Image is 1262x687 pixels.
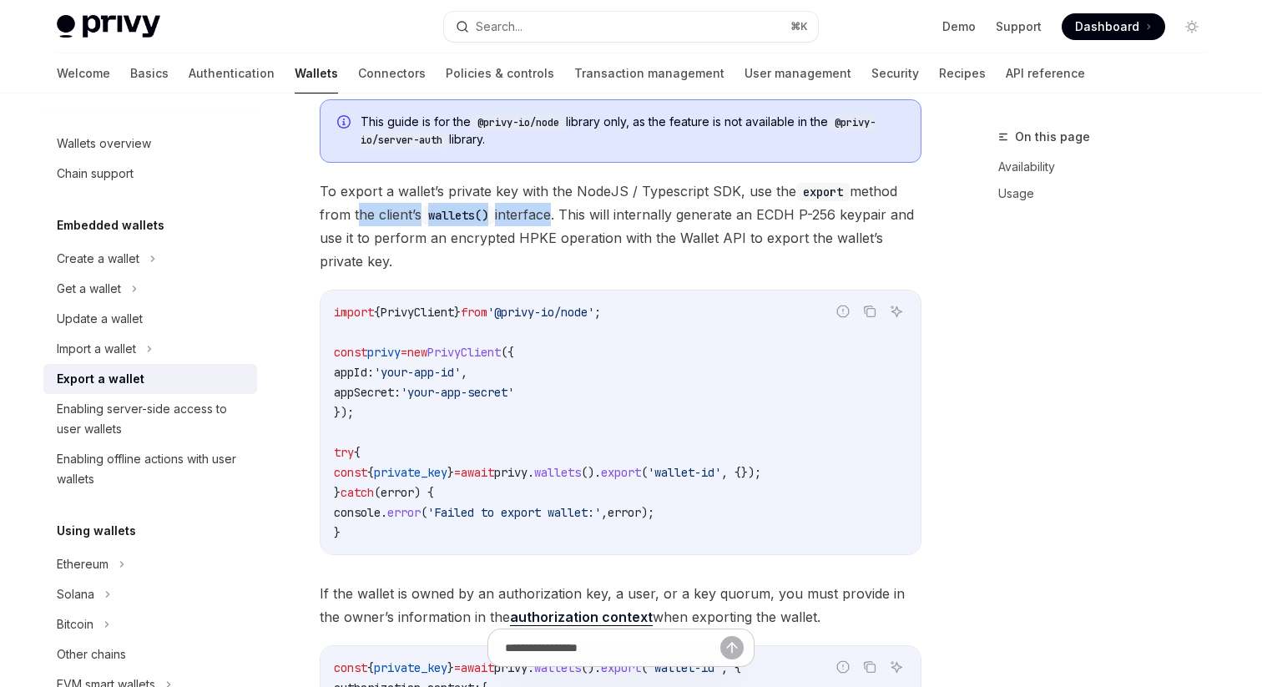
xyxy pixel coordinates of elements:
span: ( [421,505,427,520]
span: If the wallet is owned by an authorization key, a user, or a key quorum, you must provide in the ... [320,582,921,629]
a: Support [996,18,1042,35]
a: authorization context [510,609,653,626]
div: Other chains [57,644,126,664]
span: On this page [1015,127,1090,147]
span: const [334,345,367,360]
span: PrivyClient [381,305,454,320]
span: = [454,465,461,480]
span: ); [641,505,654,520]
span: error [381,485,414,500]
span: , [601,505,608,520]
span: 'your-app-id' [374,365,461,380]
h5: Using wallets [57,521,136,541]
span: export [601,465,641,480]
svg: Info [337,115,354,132]
button: Ask AI [886,301,907,322]
a: Demo [942,18,976,35]
span: console [334,505,381,520]
div: Chain support [57,164,134,184]
div: Update a wallet [57,309,143,329]
a: User management [745,53,851,93]
span: const [334,465,367,480]
div: Bitcoin [57,614,93,634]
span: { [354,445,361,460]
a: Welcome [57,53,110,93]
span: = [401,345,407,360]
code: @privy-io/node [471,114,566,131]
span: wallets [534,465,581,480]
div: Search... [476,17,522,37]
button: Search...⌘K [444,12,818,42]
span: ( [374,485,381,500]
span: '@privy-io/node' [487,305,594,320]
span: try [334,445,354,460]
span: This guide is for the library only, as the feature is not available in the library. [361,114,904,149]
span: appSecret: [334,385,401,400]
span: ) { [414,485,434,500]
span: ⌘ K [790,20,808,33]
span: } [334,525,341,540]
a: Usage [998,180,1219,207]
a: Other chains [43,639,257,669]
span: privy [367,345,401,360]
div: Get a wallet [57,279,121,299]
span: { [367,465,374,480]
span: { [374,305,381,320]
span: PrivyClient [427,345,501,360]
span: appId: [334,365,374,380]
a: Transaction management [574,53,724,93]
a: Authentication [189,53,275,93]
a: Policies & controls [446,53,554,93]
a: Basics [130,53,169,93]
button: Toggle dark mode [1179,13,1205,40]
span: 'Failed to export wallet:' [427,505,601,520]
a: Enabling server-side access to user wallets [43,394,257,444]
a: Security [871,53,919,93]
span: import [334,305,374,320]
span: ({ [501,345,514,360]
div: Import a wallet [57,339,136,359]
a: Enabling offline actions with user wallets [43,444,257,494]
a: Export a wallet [43,364,257,394]
div: Export a wallet [57,369,144,389]
span: await [461,465,494,480]
span: ( [641,465,648,480]
span: }); [334,405,354,420]
a: Recipes [939,53,986,93]
div: Create a wallet [57,249,139,269]
div: Enabling offline actions with user wallets [57,449,247,489]
span: from [461,305,487,320]
div: Ethereum [57,554,109,574]
span: . [381,505,387,520]
span: error [608,505,641,520]
span: , {}); [721,465,761,480]
span: error [387,505,421,520]
span: } [454,305,461,320]
code: wallets() [422,206,495,225]
div: Solana [57,584,94,604]
div: Enabling server-side access to user wallets [57,399,247,439]
button: Send message [720,636,744,659]
span: 'wallet-id' [648,465,721,480]
span: 'your-app-secret' [401,385,514,400]
span: } [447,465,454,480]
a: Chain support [43,159,257,189]
button: Report incorrect code [832,301,854,322]
a: API reference [1006,53,1085,93]
span: , [461,365,467,380]
code: export [796,183,850,201]
span: ; [594,305,601,320]
a: Wallets overview [43,129,257,159]
a: Update a wallet [43,304,257,334]
img: light logo [57,15,160,38]
a: Availability [998,154,1219,180]
a: Connectors [358,53,426,93]
div: Wallets overview [57,134,151,154]
span: catch [341,485,374,500]
a: Wallets [295,53,338,93]
span: new [407,345,427,360]
span: private_key [374,465,447,480]
span: To export a wallet’s private key with the NodeJS / Typescript SDK, use the method from the client... [320,179,921,273]
a: Dashboard [1062,13,1165,40]
span: . [528,465,534,480]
